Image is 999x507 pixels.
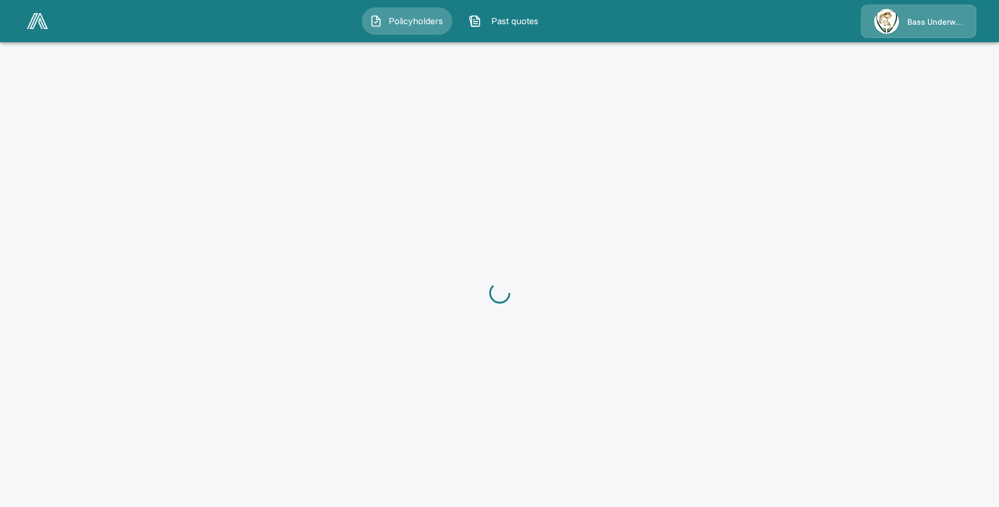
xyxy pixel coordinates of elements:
[486,15,543,27] span: Past quotes
[362,7,452,35] button: Policyholders IconPolicyholders
[27,13,48,29] img: AA Logo
[461,7,551,35] button: Past quotes IconPast quotes
[469,15,481,27] img: Past quotes Icon
[370,15,382,27] img: Policyholders Icon
[387,15,444,27] span: Policyholders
